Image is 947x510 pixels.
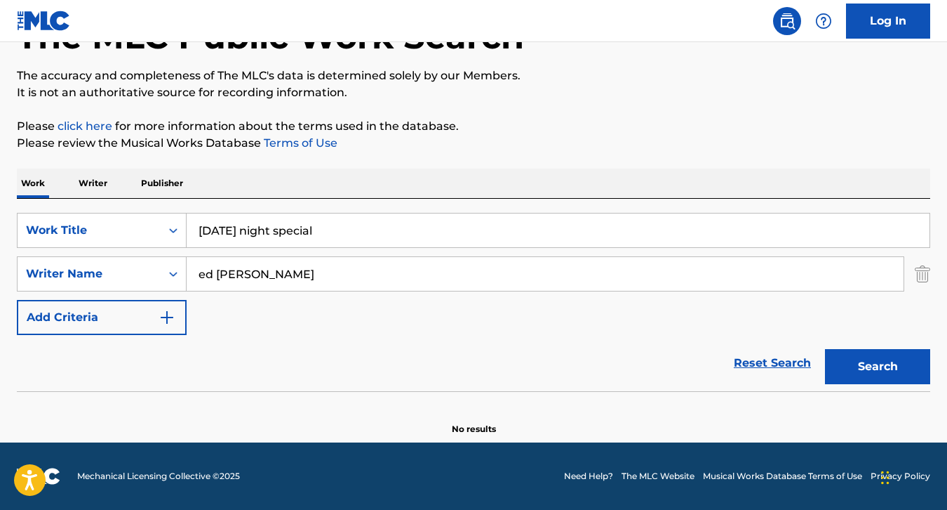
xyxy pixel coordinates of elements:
button: Search [825,349,930,384]
a: Musical Works Database Terms of Use [703,470,862,483]
p: Writer [74,169,112,198]
img: MLC Logo [17,11,71,31]
div: Help [810,7,838,35]
img: logo [17,468,60,485]
a: Terms of Use [261,136,337,150]
img: 9d2ae6d4665cec9f34b9.svg [159,309,175,326]
p: Please review the Musical Works Database [17,135,930,152]
a: The MLC Website [622,470,694,483]
p: The accuracy and completeness of The MLC's data is determined solely by our Members. [17,67,930,84]
img: Delete Criterion [915,256,930,292]
span: Mechanical Licensing Collective © 2025 [77,470,240,483]
a: Need Help? [564,470,613,483]
a: click here [58,119,112,133]
p: Work [17,169,49,198]
p: Publisher [137,169,187,198]
form: Search Form [17,213,930,391]
div: Work Title [26,222,152,239]
p: Please for more information about the terms used in the database. [17,118,930,135]
img: search [779,13,795,30]
button: Add Criteria [17,300,187,335]
a: Privacy Policy [871,470,930,483]
a: Public Search [773,7,801,35]
a: Log In [846,4,930,39]
div: Drag [881,457,889,499]
a: Reset Search [727,348,818,379]
img: help [815,13,832,30]
iframe: Chat Widget [877,443,947,510]
p: It is not an authoritative source for recording information. [17,84,930,101]
div: Writer Name [26,266,152,282]
p: No results [452,406,496,436]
